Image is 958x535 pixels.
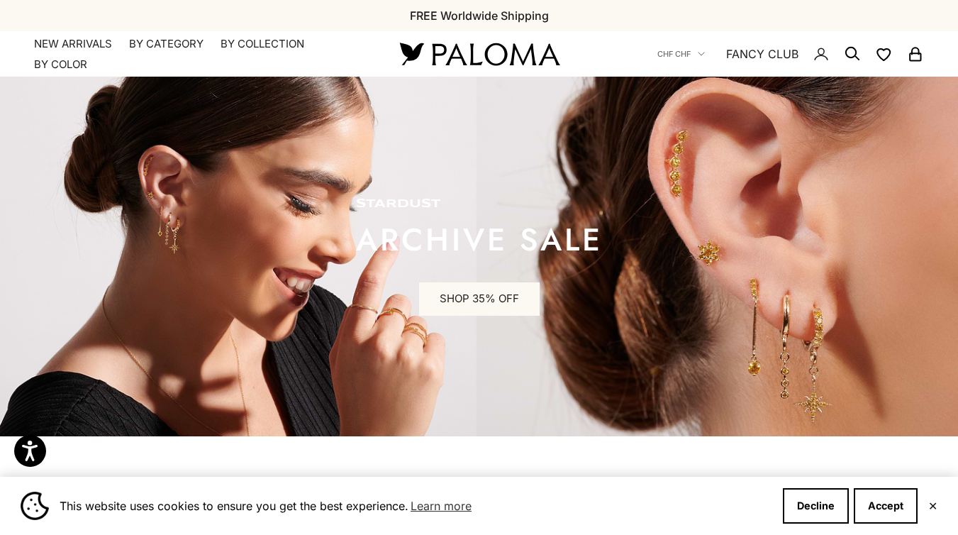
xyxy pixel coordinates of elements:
a: FANCY CLUB [726,45,798,63]
span: CHF CHF [657,48,691,60]
p: FREE Worldwide Shipping [410,6,549,25]
summary: By Collection [221,37,304,51]
nav: Primary navigation [34,37,366,72]
nav: Secondary navigation [657,31,924,77]
button: CHF CHF [657,48,705,60]
a: Learn more [408,495,474,517]
a: NEW ARRIVALS [34,37,112,51]
a: SHOP 35% OFF [419,282,540,316]
button: Close [928,502,937,510]
button: Accept [854,488,918,524]
span: This website uses cookies to ensure you get the best experience. [60,495,772,517]
p: STARDUST [356,197,603,211]
summary: By Category [129,37,204,51]
button: Decline [783,488,849,524]
p: ARCHIVE SALE [356,226,603,254]
summary: By Color [34,57,87,72]
img: Cookie banner [21,492,49,520]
